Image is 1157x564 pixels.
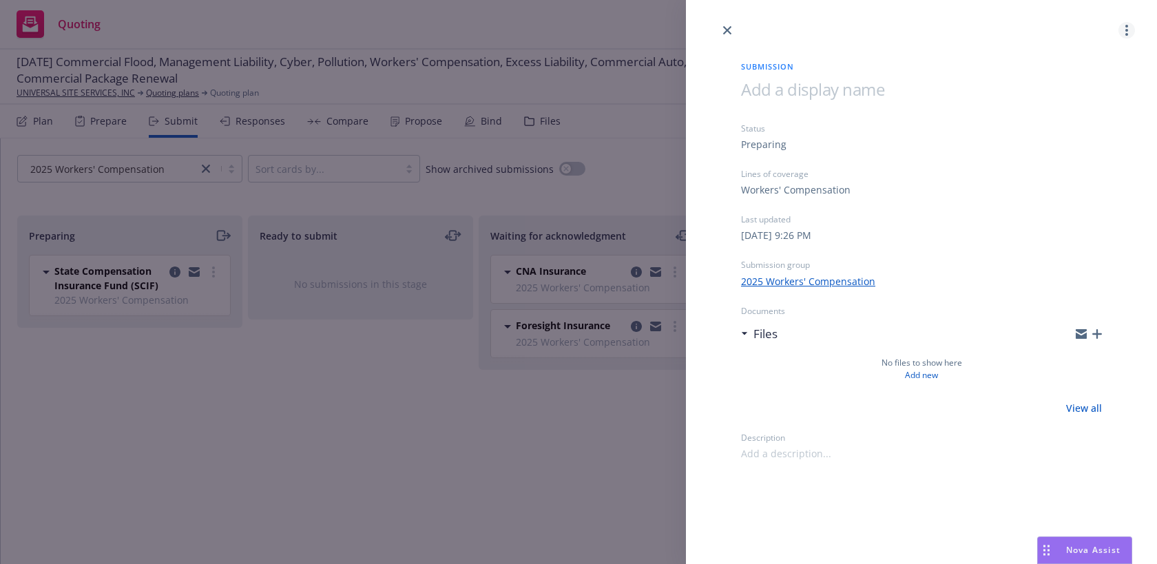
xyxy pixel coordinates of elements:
[1066,401,1102,415] a: View all
[741,137,786,152] div: Preparing
[741,325,778,343] div: Files
[741,182,851,197] div: Workers' Compensation
[1037,536,1132,564] button: Nova Assist
[741,61,1102,72] span: Submission
[741,213,1102,225] div: Last updated
[741,274,875,289] a: 2025 Workers' Compensation
[882,357,962,369] span: No files to show here
[741,228,811,242] div: [DATE] 9:26 PM
[741,432,1102,443] div: Description
[741,123,1102,134] div: Status
[1038,537,1055,563] div: Drag to move
[1066,544,1120,556] span: Nova Assist
[1118,22,1135,39] a: more
[741,305,1102,317] div: Documents
[741,168,1102,180] div: Lines of coverage
[719,22,736,39] a: close
[753,325,778,343] h3: Files
[741,259,1102,271] div: Submission group
[905,369,938,382] a: Add new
